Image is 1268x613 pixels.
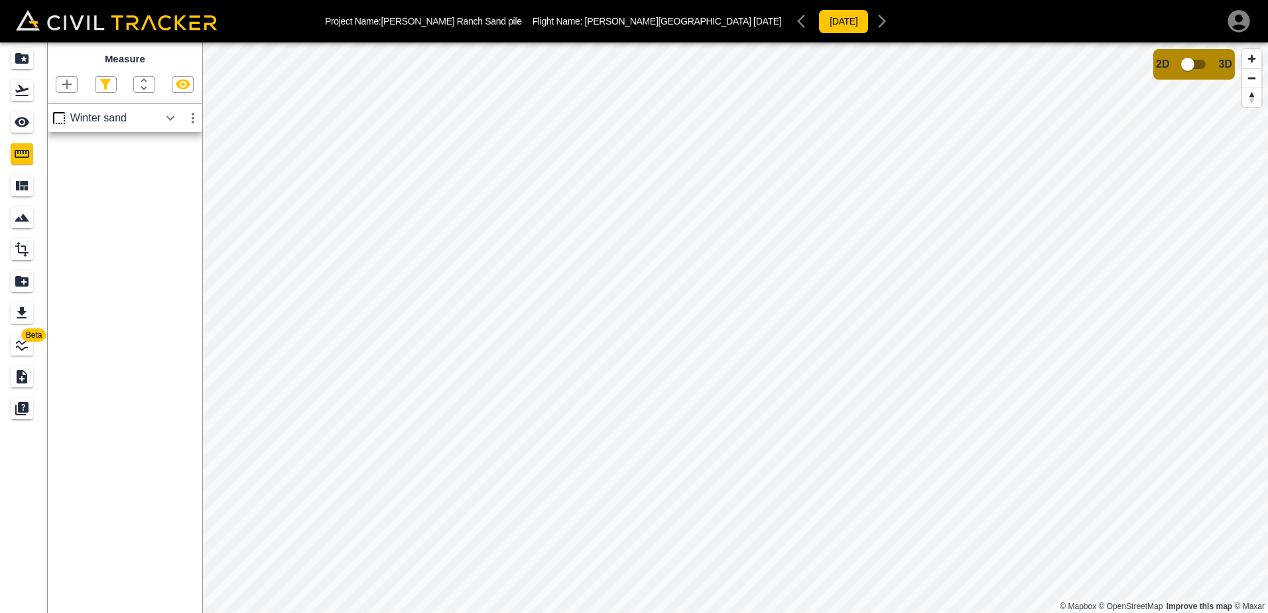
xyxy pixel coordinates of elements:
a: OpenStreetMap [1099,602,1163,611]
p: Flight Name: [533,16,782,27]
button: Zoom in [1242,49,1261,68]
button: Reset bearing to north [1242,88,1261,107]
a: Maxar [1234,602,1265,611]
p: Project Name: [PERSON_NAME] Ranch Sand pile [325,16,522,27]
span: [PERSON_NAME][GEOGRAPHIC_DATA] [DATE] [585,16,782,27]
span: 3D [1219,58,1232,70]
button: [DATE] [818,9,869,34]
span: 2D [1156,58,1169,70]
a: Map feedback [1167,602,1232,611]
button: Zoom out [1242,68,1261,88]
a: Mapbox [1060,602,1096,611]
img: Civil Tracker [16,10,217,31]
canvas: Map [202,42,1268,613]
